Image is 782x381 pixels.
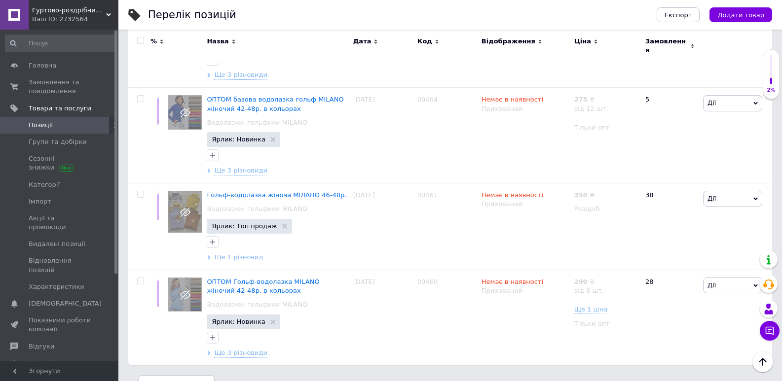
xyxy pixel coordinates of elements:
span: Характеристики [29,282,84,291]
span: Ще 1 різновид [214,253,263,262]
div: 38 [639,183,701,270]
span: Замовлення та повідомлення [29,78,91,96]
b: 275 [574,96,588,103]
span: Групи та добірки [29,138,87,146]
a: ОПТОМ Гольф-водолазка MILANO жіночий 42-48р. в кольорах [207,278,319,294]
span: Дії [708,99,716,106]
span: Дії [708,195,716,202]
span: Відображення [482,37,535,46]
span: Показники роботи компанії [29,316,91,334]
span: Відгуки [29,342,54,351]
div: від 12 шт. [574,104,608,113]
span: Категорії [29,180,60,189]
a: ОПТОМ базова водолазка гольф MILANO жіночий 42-48р. в кольорах [207,96,343,112]
div: 5 [639,88,701,183]
button: Додати товар [709,7,772,22]
div: Прихований [482,104,569,113]
b: 290 [574,278,588,285]
span: Ще 3 різновиди [214,166,267,175]
span: Немає в наявності [482,191,543,202]
span: Замовлення [645,37,688,55]
img: ОПТОМ Гольф-водолазка MILANO женский 42-48р. в цветах [168,277,202,312]
div: Тільки опт [574,319,637,328]
div: Роздріб [574,205,637,213]
img: ОПТОМ Базова водолазка гольф MILANO женский 42-48р. в цветах [168,95,202,129]
button: Експорт [657,7,700,22]
span: Ще 3 різновиди [214,348,267,358]
span: 00460 [417,278,438,285]
div: Прихований [482,200,569,208]
span: Немає в наявності [482,96,543,106]
b: 350 [574,191,588,199]
input: Пошук [5,35,116,52]
span: Ціна [574,37,591,46]
span: Дії [708,281,716,289]
span: Додати товар [717,11,764,19]
img: Гольф-водолазка женский МИЛАНО 46-48р. [168,191,202,233]
a: Водолазки, гольфики MILANO [207,205,307,213]
div: ₴ [574,191,595,200]
div: [DATE] [351,88,415,183]
a: Водолазки, гольфики MILANO [207,118,307,127]
span: Покупці [29,359,55,368]
div: ₴ [574,95,608,104]
div: 2% [763,87,779,94]
div: [DATE] [351,270,415,365]
span: Головна [29,61,56,70]
span: Ярлик: Новинка [212,318,265,325]
span: [DEMOGRAPHIC_DATA] [29,299,102,308]
div: 28 [639,270,701,365]
span: Акції та промокоди [29,214,91,232]
span: Немає в наявності [482,278,543,288]
div: Перелік позицій [148,10,236,20]
span: Імпорт [29,197,51,206]
span: 00461 [417,191,438,199]
span: Позиції [29,121,53,130]
a: Водолазки, гольфики MILANO [207,300,307,309]
span: Сезонні знижки [29,154,91,172]
div: Ваш ID: 2732564 [32,15,118,24]
div: Тільки опт [574,123,637,132]
span: Ярлик: Топ продаж [212,223,277,229]
button: Наверх [752,351,773,372]
span: % [150,37,157,46]
div: ₴ [574,277,604,286]
span: Ще 3 різновиди [214,70,267,80]
div: [DATE] [351,183,415,270]
div: Прихований [482,286,569,295]
span: Видалені позиції [29,240,85,248]
span: Код [417,37,432,46]
span: Ярлик: Новинка [212,136,265,142]
span: Назва [207,37,228,46]
a: Гольф-водолазка жіноча МІЛАНО 46-48р. [207,191,346,199]
span: Гуртово-роздрібний магазин KAOshop [32,6,106,15]
span: Експорт [665,11,692,19]
span: Товари та послуги [29,104,91,113]
span: Відновлення позицій [29,256,91,274]
span: 00464 [417,96,438,103]
span: Дата [353,37,372,46]
button: Чат з покупцем [760,321,780,341]
span: Ще 1 ціна [574,306,608,313]
div: від 6 шт. [574,286,604,295]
